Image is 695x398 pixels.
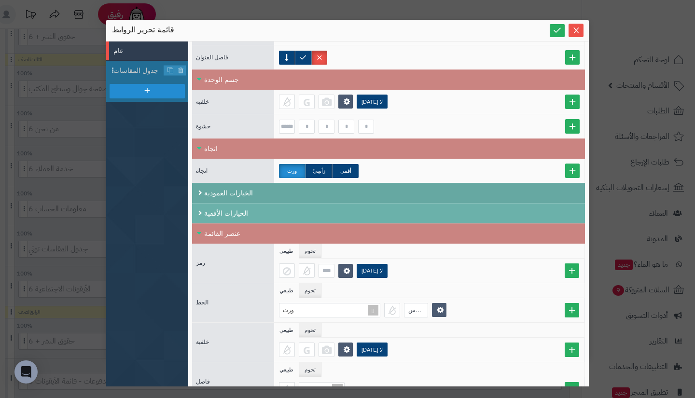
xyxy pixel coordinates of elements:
[196,98,209,105] font: خلفية
[287,168,297,174] font: ورث
[204,209,248,217] font: الخيارات الأفقية
[279,367,293,372] font: طبيعي
[279,248,293,254] font: طبيعي
[204,76,239,83] font: جسم الوحدة
[305,367,316,372] font: تحوم
[196,260,205,266] font: رمز
[283,307,294,314] font: ورث
[361,99,383,105] font: لا [DATE]
[204,230,240,237] font: عنصر القائمة
[113,66,164,76] span: جدول المقاسات
[279,288,293,293] font: طبيعي
[196,123,210,130] font: حشوة
[340,168,351,174] font: أفقي
[279,327,293,333] font: طبيعي
[196,378,210,385] font: فاصل
[361,347,383,353] font: لا [DATE]
[196,299,208,306] font: الخط
[305,248,316,254] font: تحوم
[113,47,124,55] font: عام
[196,54,228,61] font: فاصل العنوان
[305,288,316,293] font: تحوم
[14,360,38,384] div: فتح برنامج Intercom Messenger
[112,26,174,34] font: قائمة تحرير الروابط
[204,189,253,197] font: الخيارات العمودية
[361,268,383,274] font: لا [DATE]
[569,24,584,37] button: يغلق
[196,167,208,174] font: اتجاه
[303,386,314,393] font: ورث
[196,339,209,345] font: خلفية
[408,307,423,314] font: مقاس
[313,168,325,174] font: رَأسِيّ
[305,327,316,333] font: تحوم
[204,145,218,152] font: اتجاه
